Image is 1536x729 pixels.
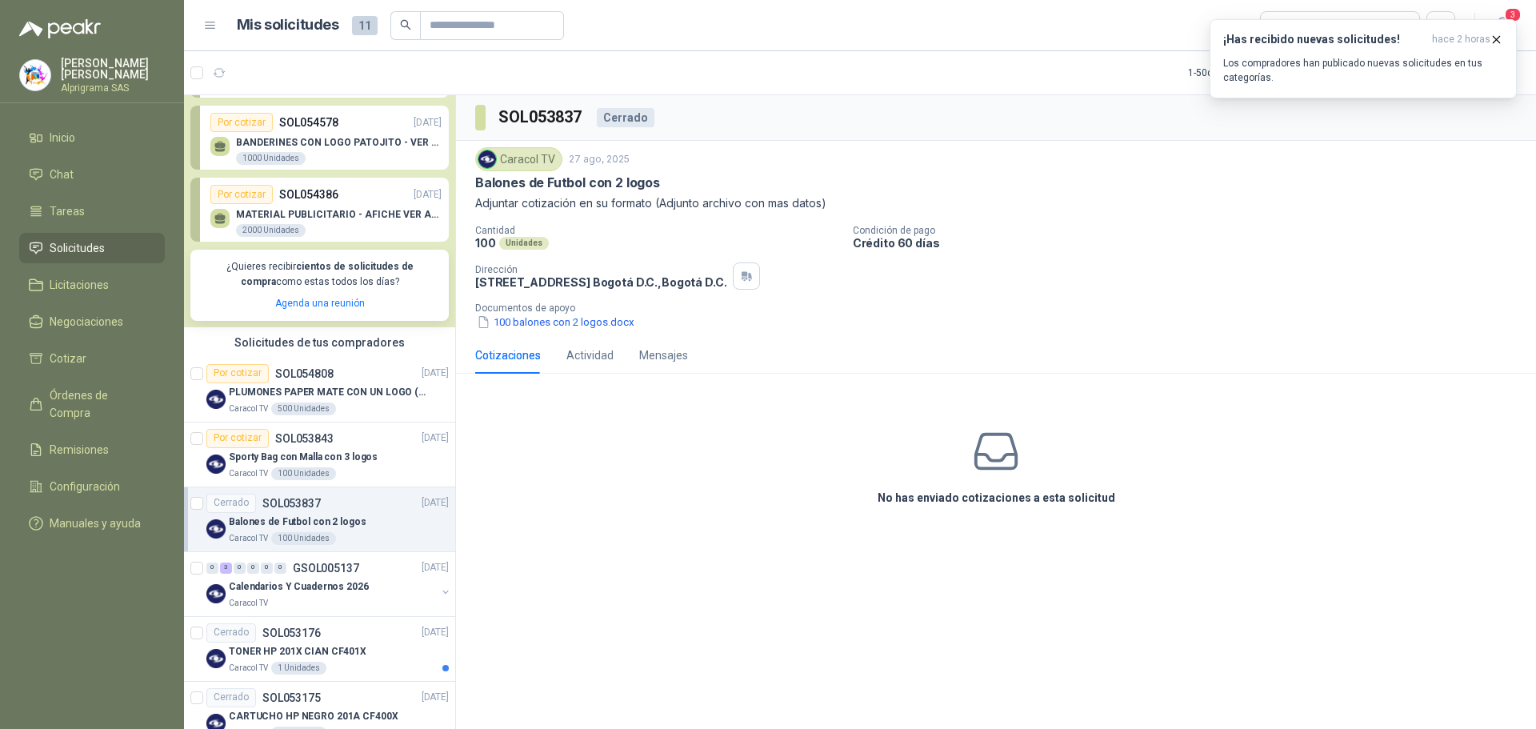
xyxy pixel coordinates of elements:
[275,298,365,309] a: Agenda una reunión
[1210,19,1517,98] button: ¡Has recibido nuevas solicitudes!hace 2 horas Los compradores han publicado nuevas solicitudes en...
[184,327,455,358] div: Solicitudes de tus compradores
[1270,17,1304,34] div: Todas
[422,625,449,640] p: [DATE]
[236,209,442,220] p: MATERIAL PUBLICITARIO - AFICHE VER ADJUNTO
[50,202,85,220] span: Tareas
[236,152,306,165] div: 1000 Unidades
[200,259,439,290] p: ¿Quieres recibir como estas todos los días?
[1223,56,1503,85] p: Los compradores han publicado nuevas solicitudes en tus categorías.
[1488,11,1517,40] button: 3
[261,563,273,574] div: 0
[19,380,165,428] a: Órdenes de Compra
[422,495,449,511] p: [DATE]
[262,498,321,509] p: SOL053837
[50,276,109,294] span: Licitaciones
[275,368,334,379] p: SOL054808
[206,429,269,448] div: Por cotizar
[237,14,339,37] h1: Mis solicitudes
[475,302,1530,314] p: Documentos de apoyo
[1223,33,1426,46] h3: ¡Has recibido nuevas solicitudes!
[206,563,218,574] div: 0
[50,387,150,422] span: Órdenes de Compra
[50,129,75,146] span: Inicio
[184,423,455,487] a: Por cotizarSOL053843[DATE] Company LogoSporty Bag con Malla con 3 logosCaracol TV100 Unidades
[61,58,165,80] p: [PERSON_NAME] [PERSON_NAME]
[475,225,840,236] p: Cantidad
[241,261,414,287] b: cientos de solicitudes de compra
[422,366,449,381] p: [DATE]
[271,403,336,415] div: 500 Unidades
[475,314,636,330] button: 100 balones con 2 logos.docx
[19,122,165,153] a: Inicio
[61,83,165,93] p: Alprigrama SAS
[271,532,336,545] div: 100 Unidades
[19,508,165,539] a: Manuales y ayuda
[220,563,232,574] div: 3
[853,225,1530,236] p: Condición de pago
[247,563,259,574] div: 0
[499,237,549,250] div: Unidades
[206,519,226,539] img: Company Logo
[422,560,449,575] p: [DATE]
[274,563,286,574] div: 0
[184,487,455,552] a: CerradoSOL053837[DATE] Company LogoBalones de Futbol con 2 logosCaracol TV100 Unidades
[236,137,442,148] p: BANDERINES CON LOGO PATOJITO - VER DOC ADJUNTO
[422,690,449,705] p: [DATE]
[597,108,654,127] div: Cerrado
[19,19,101,38] img: Logo peakr
[206,364,269,383] div: Por cotizar
[639,346,688,364] div: Mensajes
[206,455,226,474] img: Company Logo
[475,147,562,171] div: Caracol TV
[229,515,366,530] p: Balones de Futbol con 2 logos
[229,450,378,465] p: Sporty Bag con Malla con 3 logos
[234,563,246,574] div: 0
[229,644,366,659] p: TONER HP 201X CIAN CF401X
[229,403,268,415] p: Caracol TV
[206,559,452,610] a: 0 3 0 0 0 0 GSOL005137[DATE] Company LogoCalendarios Y Cuadernos 2026Caracol TV
[19,196,165,226] a: Tareas
[190,178,449,242] a: Por cotizarSOL054386[DATE] MATERIAL PUBLICITARIO - AFICHE VER ADJUNTO2000 Unidades
[229,385,428,400] p: PLUMONES PAPER MATE CON UN LOGO (SEGUN REF.ADJUNTA)
[229,467,268,480] p: Caracol TV
[50,166,74,183] span: Chat
[1504,7,1522,22] span: 3
[184,617,455,682] a: CerradoSOL053176[DATE] Company LogoTONER HP 201X CIAN CF401XCaracol TV1 Unidades
[19,270,165,300] a: Licitaciones
[210,113,273,132] div: Por cotizar
[229,709,398,724] p: CARTUCHO HP NEGRO 201A CF400X
[878,489,1115,507] h3: No has enviado cotizaciones a esta solicitud
[229,662,268,675] p: Caracol TV
[279,186,338,203] p: SOL054386
[20,60,50,90] img: Company Logo
[19,343,165,374] a: Cotizar
[569,152,630,167] p: 27 ago, 2025
[50,478,120,495] span: Configuración
[19,159,165,190] a: Chat
[184,358,455,423] a: Por cotizarSOL054808[DATE] Company LogoPLUMONES PAPER MATE CON UN LOGO (SEGUN REF.ADJUNTA)Caracol...
[279,114,338,131] p: SOL054578
[475,346,541,364] div: Cotizaciones
[229,579,369,595] p: Calendarios Y Cuadernos 2026
[475,264,726,275] p: Dirección
[50,313,123,330] span: Negociaciones
[206,688,256,707] div: Cerrado
[414,187,442,202] p: [DATE]
[206,623,256,643] div: Cerrado
[475,194,1517,212] p: Adjuntar cotización en su formato (Adjunto archivo con mas datos)
[293,563,359,574] p: GSOL005137
[229,532,268,545] p: Caracol TV
[262,692,321,703] p: SOL053175
[853,236,1530,250] p: Crédito 60 días
[352,16,378,35] span: 11
[206,649,226,668] img: Company Logo
[19,233,165,263] a: Solicitudes
[50,441,109,459] span: Remisiones
[271,467,336,480] div: 100 Unidades
[210,185,273,204] div: Por cotizar
[400,19,411,30] span: search
[19,306,165,337] a: Negociaciones
[206,390,226,409] img: Company Logo
[236,224,306,237] div: 2000 Unidades
[566,346,614,364] div: Actividad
